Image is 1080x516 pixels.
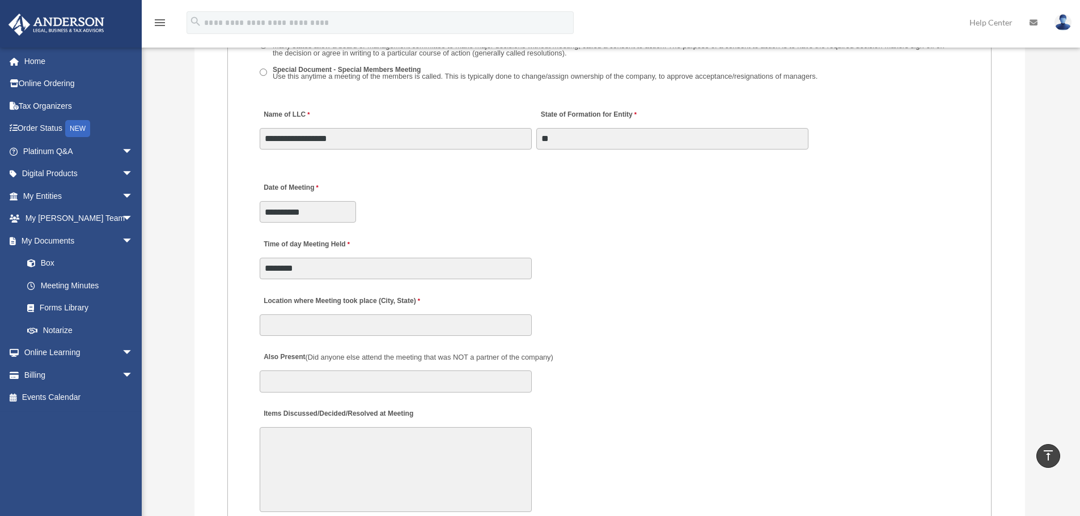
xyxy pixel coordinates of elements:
a: vertical_align_top [1036,444,1060,468]
a: Online Learningarrow_drop_down [8,342,150,364]
span: arrow_drop_down [122,207,145,231]
a: Forms Library [16,297,150,319]
i: menu [153,16,167,29]
label: Items Discussed/Decided/Resolved at Meeting [260,407,416,422]
a: Billingarrow_drop_down [8,364,150,386]
a: Box [16,252,150,275]
label: Name of LLC [260,107,312,122]
span: arrow_drop_down [122,229,145,253]
a: Home [8,50,150,73]
a: Platinum Q&Aarrow_drop_down [8,140,150,163]
label: Date of Meeting [260,181,367,196]
label: Special Document - Special Members Meeting [269,65,821,82]
a: My Entitiesarrow_drop_down [8,185,150,207]
span: arrow_drop_down [122,342,145,365]
a: Tax Organizers [8,95,150,117]
a: Events Calendar [8,386,150,409]
span: arrow_drop_down [122,185,145,208]
a: My Documentsarrow_drop_down [8,229,150,252]
a: menu [153,20,167,29]
span: (Did anyone else attend the meeting that was NOT a partner of the company) [306,353,553,361]
span: Many states allow a board or management committee to make major decisions without meeting, called... [273,41,945,57]
a: Notarize [16,319,150,342]
span: arrow_drop_down [122,163,145,186]
label: Also Present [260,350,556,365]
label: State of Formation for Entity [536,107,639,122]
img: Anderson Advisors Platinum Portal [5,14,108,36]
i: vertical_align_top [1041,449,1055,462]
a: Order StatusNEW [8,117,150,140]
a: My [PERSON_NAME] Teamarrow_drop_down [8,207,150,230]
a: Meeting Minutes [16,274,145,297]
span: arrow_drop_down [122,140,145,163]
img: User Pic [1054,14,1071,31]
i: search [189,15,202,28]
span: Use this anytime a meeting of the members is called. This is typically done to change/assign owne... [273,72,818,80]
label: Location where Meeting took place (City, State) [260,293,423,309]
a: Digital Productsarrow_drop_down [8,163,150,185]
label: Time of day Meeting Held [260,237,367,252]
a: Online Ordering [8,73,150,95]
span: arrow_drop_down [122,364,145,387]
div: NEW [65,120,90,137]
